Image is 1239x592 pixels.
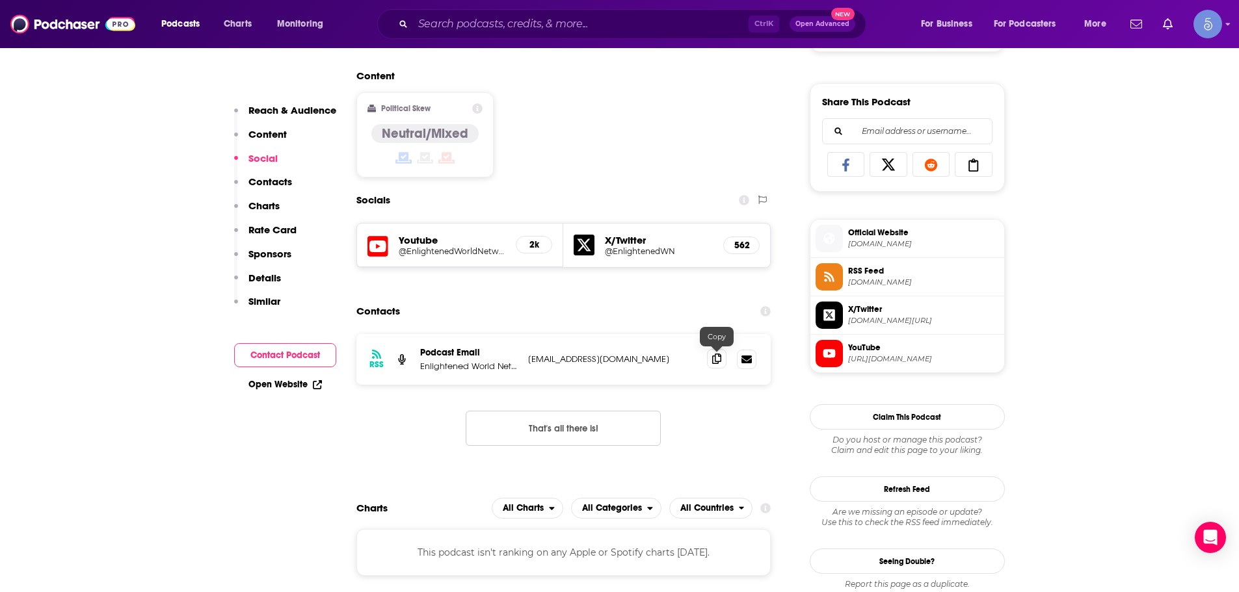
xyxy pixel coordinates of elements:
button: Details [234,272,281,296]
span: More [1084,15,1106,33]
img: User Profile [1193,10,1222,38]
div: Search podcasts, credits, & more... [390,9,879,39]
span: Do you host or manage this podcast? [810,435,1005,445]
span: X/Twitter [848,303,999,315]
h2: Contacts [356,299,400,324]
span: Podcasts [161,15,200,33]
h4: Neutral/Mixed [382,125,468,142]
a: YouTube[URL][DOMAIN_NAME] [816,340,999,367]
span: For Podcasters [994,15,1056,33]
h5: 562 [734,240,749,251]
img: Podchaser - Follow, Share and Rate Podcasts [10,12,135,36]
input: Search podcasts, credits, & more... [413,14,749,34]
button: Refresh Feed [810,476,1005,502]
button: Contacts [234,175,292,199]
button: Open AdvancedNew [790,16,855,32]
span: YouTube [848,342,999,354]
button: Sponsors [234,248,291,272]
h2: Countries [669,498,753,519]
h3: RSS [369,359,384,370]
a: RSS Feed[DOMAIN_NAME] [816,263,999,290]
span: anchor.fm [848,277,999,287]
h3: Share This Podcast [822,96,911,108]
span: Official Website [848,227,999,238]
div: Open Intercom Messenger [1195,522,1226,553]
span: Ctrl K [749,16,779,32]
button: open menu [492,498,563,519]
span: Monitoring [277,15,323,33]
p: Social [248,152,278,164]
h2: Platforms [492,498,563,519]
a: Open Website [248,379,322,390]
h2: Charts [356,502,388,514]
p: Podcast Email [420,347,518,358]
h2: Socials [356,188,390,212]
span: New [831,8,855,20]
button: Rate Card [234,224,297,248]
a: X/Twitter[DOMAIN_NAME][URL] [816,302,999,329]
button: open menu [571,498,661,519]
button: Content [234,128,287,152]
button: open menu [985,14,1075,34]
button: Claim This Podcast [810,404,1005,430]
span: twitter.com/EnlightenedWN [848,316,999,326]
button: open menu [1075,14,1123,34]
button: Show profile menu [1193,10,1222,38]
button: Nothing here. [466,411,661,446]
h5: X/Twitter [605,234,713,246]
span: Charts [224,15,252,33]
span: podcasters.spotify.com [848,239,999,249]
p: Reach & Audience [248,104,336,116]
h2: Categories [571,498,661,519]
button: Charts [234,199,280,224]
p: Contacts [248,175,292,188]
a: @EnlightenedWN [605,246,713,256]
a: @EnlightenedWorldNetwork [399,246,506,256]
button: Contact Podcast [234,343,336,367]
div: Are we missing an episode or update? Use this to check the RSS feed immediately. [810,507,1005,528]
a: Seeing Double? [810,548,1005,574]
span: All Countries [680,504,734,513]
button: open menu [912,14,989,34]
p: Rate Card [248,224,297,236]
span: Logged in as Spiral5-G1 [1193,10,1222,38]
p: Similar [248,295,280,307]
div: This podcast isn't ranking on any Apple or Spotify charts [DATE]. [356,529,771,576]
p: Sponsors [248,248,291,260]
a: Show notifications dropdown [1125,13,1147,35]
button: Reach & Audience [234,104,336,128]
button: open menu [669,498,753,519]
a: Copy Link [955,152,993,177]
a: Share on Facebook [827,152,865,177]
div: Claim and edit this page to your liking. [810,435,1005,456]
h5: 2k [527,239,541,250]
span: https://www.youtube.com/@EnlightenedWorldNetwork [848,354,999,364]
button: Similar [234,295,280,319]
span: All Categories [582,504,642,513]
div: Report this page as a duplicate. [810,579,1005,589]
a: Show notifications dropdown [1158,13,1178,35]
h2: Content [356,70,761,82]
h2: Political Skew [381,104,431,113]
a: Share on Reddit [913,152,950,177]
a: Official Website[DOMAIN_NAME] [816,225,999,252]
span: For Business [921,15,972,33]
input: Email address or username... [833,119,981,144]
p: [EMAIL_ADDRESS][DOMAIN_NAME] [528,354,697,365]
div: Copy [700,327,734,346]
span: RSS Feed [848,265,999,277]
p: Charts [248,199,280,212]
a: Charts [215,14,260,34]
span: Open Advanced [795,21,849,27]
button: open menu [268,14,340,34]
p: Content [248,128,287,140]
p: Enlightened World Network [420,361,518,372]
p: Details [248,272,281,284]
div: Search followers [822,118,993,144]
span: All Charts [503,504,544,513]
button: Social [234,152,278,176]
a: Share on X/Twitter [870,152,907,177]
